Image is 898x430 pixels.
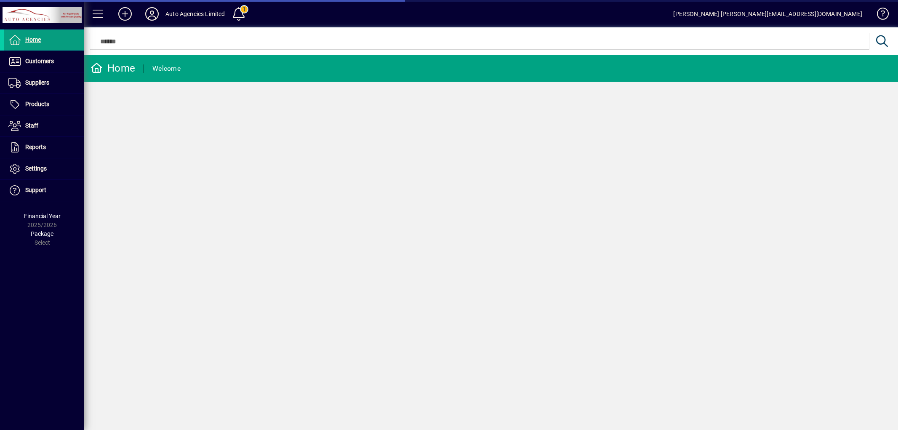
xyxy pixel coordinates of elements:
[25,79,49,86] span: Suppliers
[25,187,46,193] span: Support
[31,230,53,237] span: Package
[673,7,862,21] div: [PERSON_NAME] [PERSON_NAME][EMAIL_ADDRESS][DOMAIN_NAME]
[4,158,84,179] a: Settings
[4,180,84,201] a: Support
[4,94,84,115] a: Products
[4,72,84,93] a: Suppliers
[24,213,61,219] span: Financial Year
[91,61,135,75] div: Home
[25,165,47,172] span: Settings
[25,144,46,150] span: Reports
[152,62,181,75] div: Welcome
[112,6,139,21] button: Add
[25,122,38,129] span: Staff
[139,6,165,21] button: Profile
[4,51,84,72] a: Customers
[4,115,84,136] a: Staff
[4,137,84,158] a: Reports
[25,36,41,43] span: Home
[165,7,225,21] div: Auto Agencies Limited
[25,101,49,107] span: Products
[871,2,887,29] a: Knowledge Base
[25,58,54,64] span: Customers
